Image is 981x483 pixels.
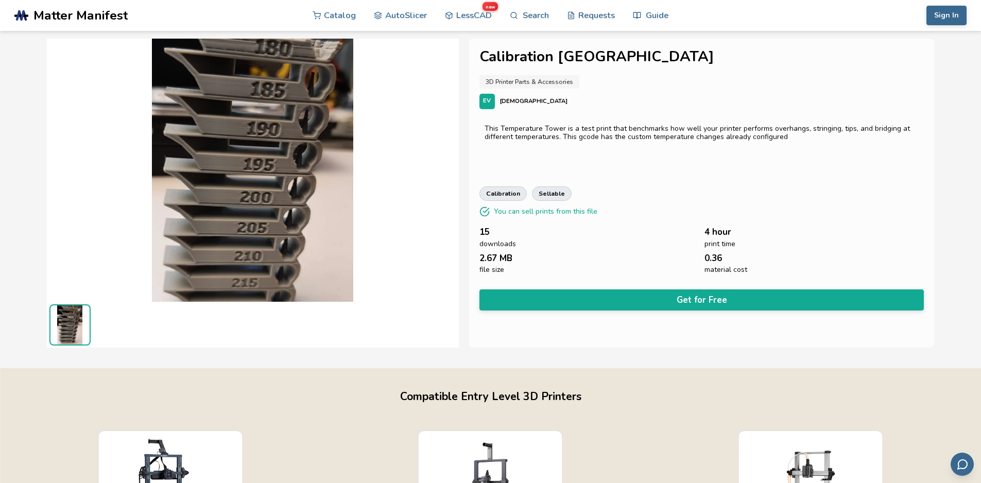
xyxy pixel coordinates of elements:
span: file size [479,266,504,274]
span: new [483,2,498,11]
h1: Calibration [GEOGRAPHIC_DATA] [479,49,924,65]
a: 3D Printer Parts & Accessories [479,75,579,89]
span: Matter Manifest [33,8,128,23]
a: calibration [479,186,527,201]
span: 2.67 MB [479,253,512,263]
span: 0.36 [704,253,722,263]
span: EV [483,98,491,105]
p: [DEMOGRAPHIC_DATA] [500,96,567,107]
button: Get for Free [479,289,924,310]
span: material cost [704,266,747,274]
span: print time [704,240,735,248]
button: Sign In [926,6,967,25]
h2: Compatible Entry Level 3D Printers [10,389,971,405]
span: 15 [479,227,490,237]
div: This Temperature Tower is a test print that benchmarks how well your printer performs overhangs, ... [485,125,919,141]
button: Send feedback via email [951,453,974,476]
span: 4 hour [704,227,731,237]
a: sellable [532,186,572,201]
p: You can sell prints from this file [494,206,597,217]
span: downloads [479,240,516,248]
